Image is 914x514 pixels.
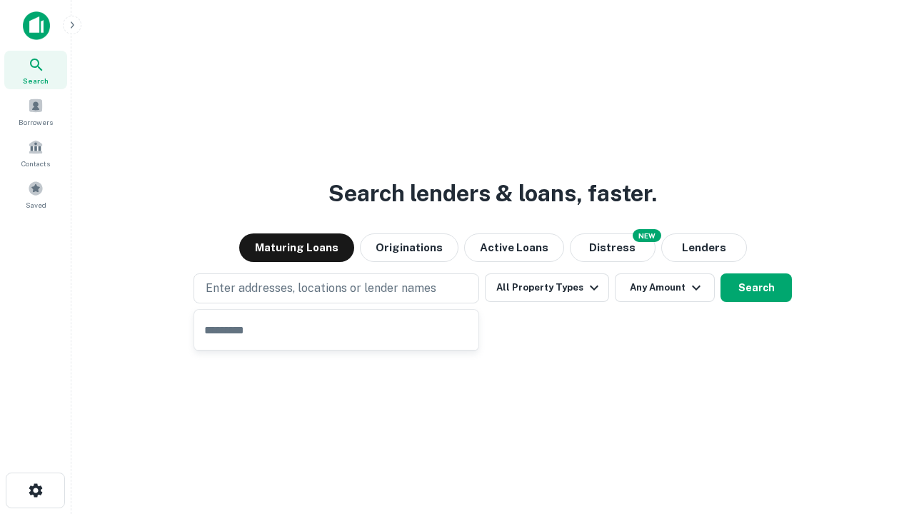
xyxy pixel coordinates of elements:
button: Maturing Loans [239,233,354,262]
a: Borrowers [4,92,67,131]
a: Contacts [4,133,67,172]
p: Enter addresses, locations or lender names [206,280,436,297]
button: Enter addresses, locations or lender names [194,273,479,303]
iframe: Chat Widget [843,400,914,468]
a: Search [4,51,67,89]
span: Contacts [21,158,50,169]
button: Active Loans [464,233,564,262]
button: Any Amount [615,273,715,302]
h3: Search lenders & loans, faster. [328,176,657,211]
button: Originations [360,233,458,262]
button: Lenders [661,233,747,262]
span: Borrowers [19,116,53,128]
img: capitalize-icon.png [23,11,50,40]
span: Saved [26,199,46,211]
a: Saved [4,175,67,213]
button: Search [720,273,792,302]
button: Search distressed loans with lien and other non-mortgage details. [570,233,656,262]
button: All Property Types [485,273,609,302]
span: Search [23,75,49,86]
div: NEW [633,229,661,242]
